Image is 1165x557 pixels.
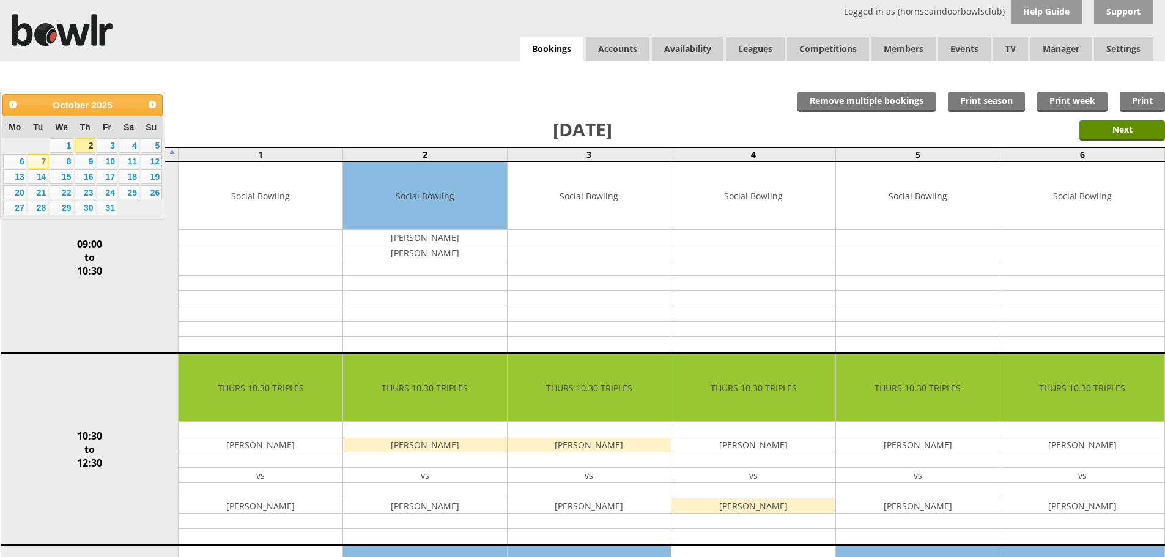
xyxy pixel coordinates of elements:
[75,138,95,153] a: 2
[787,37,869,61] a: Competitions
[80,122,91,132] span: Thursday
[836,162,1000,230] td: Social Bowling
[836,354,1000,422] td: THURS 10.30 TRIPLES
[179,468,342,483] td: vs
[1000,354,1164,422] td: THURS 10.30 TRIPLES
[33,122,43,132] span: Tuesday
[141,138,162,153] a: 5
[508,498,671,514] td: [PERSON_NAME]
[671,354,835,422] td: THURS 10.30 TRIPLES
[1120,92,1165,112] a: Print
[1000,437,1164,452] td: [PERSON_NAME]
[520,37,583,62] a: Bookings
[343,354,507,422] td: THURS 10.30 TRIPLES
[508,354,671,422] td: THURS 10.30 TRIPLES
[342,147,507,161] td: 2
[343,162,507,230] td: Social Bowling
[1000,147,1164,161] td: 6
[836,468,1000,483] td: vs
[1000,162,1164,230] td: Social Bowling
[652,37,723,61] a: Availability
[836,437,1000,452] td: [PERSON_NAME]
[3,169,26,184] a: 13
[836,498,1000,514] td: [PERSON_NAME]
[75,154,95,169] a: 9
[671,147,836,161] td: 4
[144,96,161,113] a: Next
[938,37,991,61] a: Events
[1030,37,1092,61] span: Manager
[9,122,21,132] span: Monday
[75,201,95,215] a: 30
[3,154,26,169] a: 6
[50,154,73,169] a: 8
[124,122,134,132] span: Saturday
[671,498,835,514] td: [PERSON_NAME]
[507,147,671,161] td: 3
[53,100,89,110] span: October
[28,201,48,215] a: 28
[871,37,936,61] span: Members
[28,185,48,200] a: 21
[1000,498,1164,514] td: [PERSON_NAME]
[75,185,95,200] a: 23
[1,353,179,545] td: 10:30 to 12:30
[119,154,139,169] a: 11
[586,37,649,61] span: Accounts
[75,169,95,184] a: 16
[119,169,139,184] a: 18
[836,147,1000,161] td: 5
[1094,37,1153,61] span: Settings
[179,437,342,452] td: [PERSON_NAME]
[179,354,342,422] td: THURS 10.30 TRIPLES
[8,100,18,109] span: Prev
[726,37,785,61] a: Leagues
[119,185,139,200] a: 25
[508,437,671,452] td: [PERSON_NAME]
[28,169,48,184] a: 14
[4,96,21,113] a: Prev
[97,169,117,184] a: 17
[141,154,162,169] a: 12
[97,201,117,215] a: 31
[508,468,671,483] td: vs
[343,230,507,245] td: [PERSON_NAME]
[1079,120,1165,141] input: Next
[103,122,111,132] span: Friday
[1037,92,1108,112] a: Print week
[97,185,117,200] a: 24
[343,498,507,514] td: [PERSON_NAME]
[343,245,507,260] td: [PERSON_NAME]
[97,154,117,169] a: 10
[179,147,343,161] td: 1
[671,437,835,452] td: [PERSON_NAME]
[948,92,1025,112] a: Print season
[1,161,179,353] td: 09:00 to 10:30
[141,169,162,184] a: 19
[97,138,117,153] a: 3
[508,162,671,230] td: Social Bowling
[179,162,342,230] td: Social Bowling
[343,468,507,483] td: vs
[147,100,157,109] span: Next
[50,138,73,153] a: 1
[3,185,26,200] a: 20
[119,138,139,153] a: 4
[141,185,162,200] a: 26
[993,37,1028,61] span: TV
[50,185,73,200] a: 22
[28,154,48,169] a: 7
[179,498,342,514] td: [PERSON_NAME]
[50,169,73,184] a: 15
[3,201,26,215] a: 27
[50,201,73,215] a: 29
[55,122,68,132] span: Wednesday
[797,92,936,112] input: Remove multiple bookings
[146,122,157,132] span: Sunday
[671,162,835,230] td: Social Bowling
[343,437,507,452] td: [PERSON_NAME]
[92,100,113,110] span: 2025
[671,468,835,483] td: vs
[1000,468,1164,483] td: vs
